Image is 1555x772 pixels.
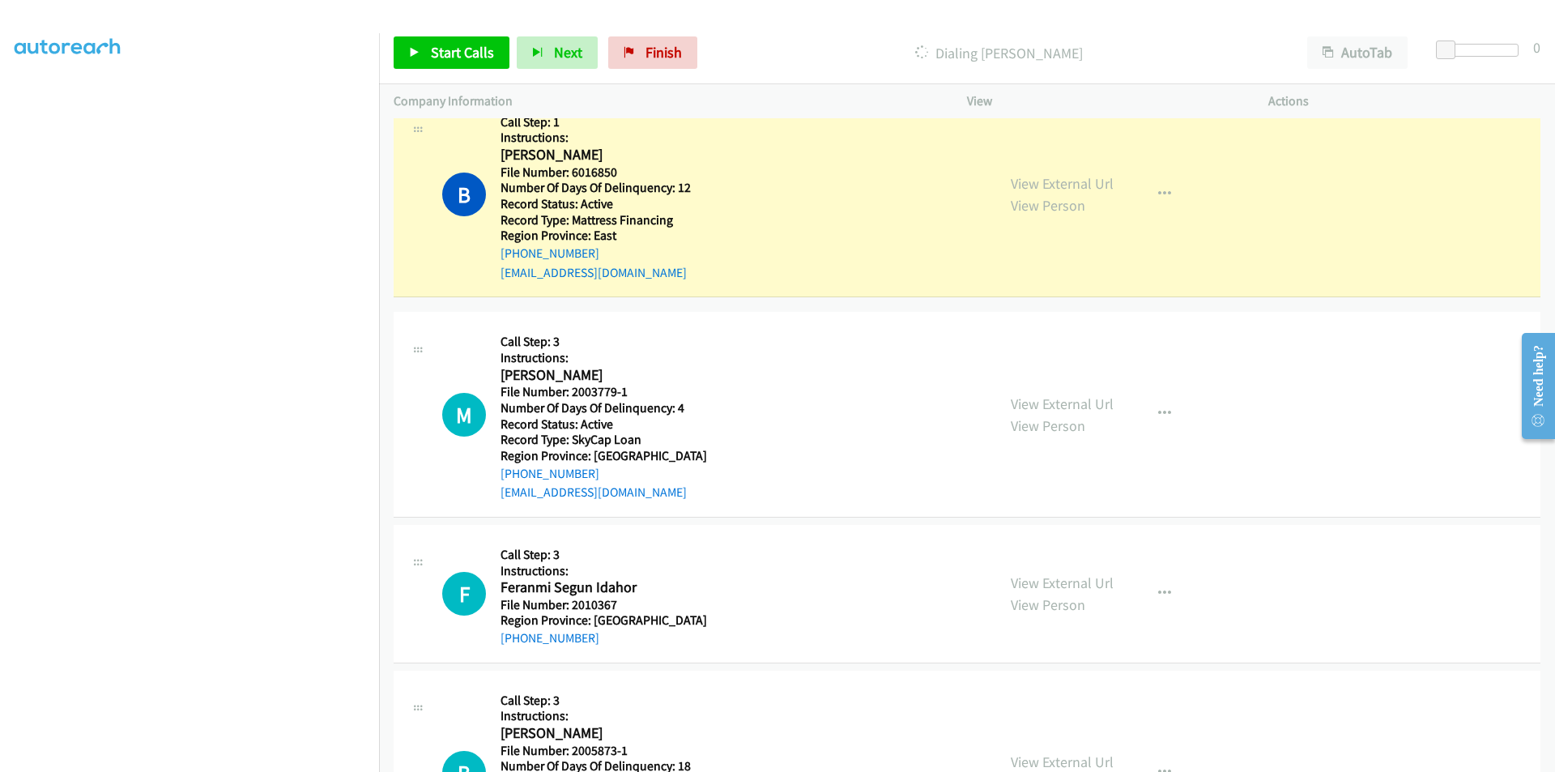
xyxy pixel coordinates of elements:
[501,366,707,385] h2: [PERSON_NAME]
[501,466,599,481] a: [PHONE_NUMBER]
[1011,595,1085,614] a: View Person
[719,42,1278,64] p: Dialing [PERSON_NAME]
[1011,574,1114,592] a: View External Url
[501,350,707,366] h5: Instructions:
[501,708,707,724] h5: Instructions:
[1533,36,1540,58] div: 0
[608,36,697,69] a: Finish
[1268,92,1540,111] p: Actions
[501,484,687,500] a: [EMAIL_ADDRESS][DOMAIN_NAME]
[1011,753,1114,771] a: View External Url
[442,393,486,437] h1: M
[501,448,707,464] h5: Region Province: [GEOGRAPHIC_DATA]
[394,92,938,111] p: Company Information
[394,36,509,69] a: Start Calls
[431,43,494,62] span: Start Calls
[501,597,707,613] h5: File Number: 2010367
[501,384,707,400] h5: File Number: 2003779-1
[1011,196,1085,215] a: View Person
[517,36,598,69] button: Next
[1307,36,1408,69] button: AutoTab
[501,693,707,709] h5: Call Step: 3
[501,630,599,646] a: [PHONE_NUMBER]
[501,578,707,597] h2: Feranmi Segun Idahor
[501,212,691,228] h5: Record Type: Mattress Financing
[442,173,486,216] h1: B
[501,400,707,416] h5: Number Of Days Of Delinquency: 4
[501,180,691,196] h5: Number Of Days Of Delinquency: 12
[1011,416,1085,435] a: View Person
[501,563,707,579] h5: Instructions:
[501,245,599,261] a: [PHONE_NUMBER]
[442,572,486,616] div: The call is yet to be attempted
[501,724,707,743] h2: [PERSON_NAME]
[501,743,707,759] h5: File Number: 2005873-1
[501,114,691,130] h5: Call Step: 1
[501,146,691,164] h2: [PERSON_NAME]
[442,393,486,437] div: The call is yet to be attempted
[501,196,691,212] h5: Record Status: Active
[1444,44,1519,57] div: Delay between calls (in seconds)
[501,432,707,448] h5: Record Type: SkyCap Loan
[501,612,707,629] h5: Region Province: [GEOGRAPHIC_DATA]
[967,92,1239,111] p: View
[501,130,691,146] h5: Instructions:
[501,228,691,244] h5: Region Province: East
[501,265,687,280] a: [EMAIL_ADDRESS][DOMAIN_NAME]
[1011,395,1114,413] a: View External Url
[501,164,691,181] h5: File Number: 6016850
[554,43,582,62] span: Next
[501,547,707,563] h5: Call Step: 3
[442,572,486,616] h1: F
[501,416,707,433] h5: Record Status: Active
[645,43,682,62] span: Finish
[1011,174,1114,193] a: View External Url
[501,334,707,350] h5: Call Step: 3
[1508,322,1555,450] iframe: Resource Center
